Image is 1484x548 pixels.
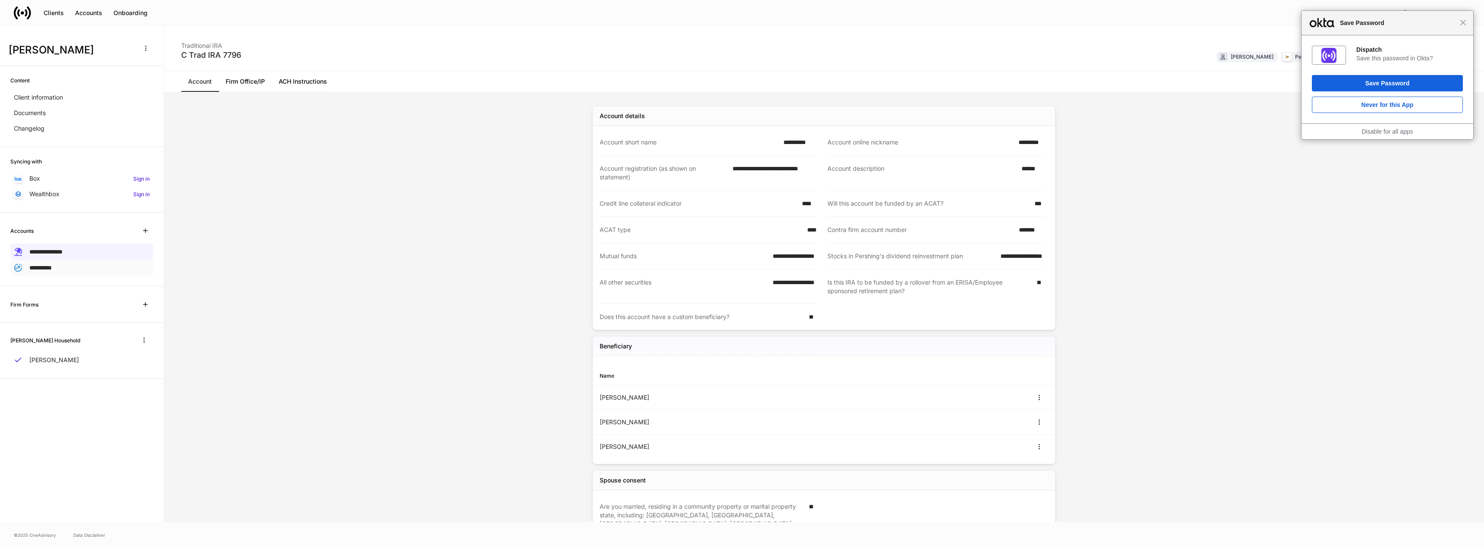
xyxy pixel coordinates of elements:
[600,278,767,295] div: All other securities
[1361,128,1413,135] a: Disable for all apps
[15,177,22,181] img: oYqM9ojoZLfzCHUefNbBcWHcyDPbQKagtYciMC8pFl3iZXy3dU33Uwy+706y+0q2uJ1ghNQf2OIHrSh50tUd9HaB5oMc62p0G...
[1312,97,1463,113] button: Never for this App
[600,164,727,182] div: Account registration (as shown on statement)
[29,174,40,183] p: Box
[600,138,778,147] div: Account short name
[108,6,153,20] button: Onboarding
[1321,48,1336,63] img: IoaI0QAAAAZJREFUAwDpn500DgGa8wAAAABJRU5ErkJggg==
[29,356,79,364] p: [PERSON_NAME]
[113,10,148,16] div: Onboarding
[10,352,153,368] a: [PERSON_NAME]
[10,301,38,309] h6: Firm Forms
[600,313,804,321] div: Does this account have a custom beneficiary?
[10,336,80,344] h6: [PERSON_NAME] Household
[1460,19,1466,26] span: Close
[600,342,632,351] h5: Beneficiary
[600,418,824,426] div: [PERSON_NAME]
[10,186,153,202] a: WealthboxSign in
[1312,75,1463,91] button: Save Password
[10,227,34,235] h6: Accounts
[181,36,241,50] div: Traditional IRA
[75,10,102,16] div: Accounts
[1295,53,1361,61] div: Pershing via Sanctuary BD
[10,90,153,105] a: Client information
[10,157,42,166] h6: Syncing with
[10,76,30,85] h6: Content
[44,10,64,16] div: Clients
[133,175,150,183] h6: Sign in
[1336,18,1460,28] span: Save Password
[10,121,153,136] a: Changelog
[1356,54,1463,62] div: Save this password in Okta?
[73,532,105,539] a: Data Disclaimer
[600,225,802,234] div: ACAT type
[600,476,646,485] div: Spouse consent
[219,71,272,92] a: Firm Office/IP
[69,6,108,20] button: Accounts
[600,252,767,260] div: Mutual funds
[10,171,153,186] a: BoxSign in
[181,71,219,92] a: Account
[827,164,1016,182] div: Account description
[827,225,1014,234] div: Contra firm account number
[827,278,1031,295] div: Is this IRA to be funded by a rollover from an ERISA/Employee sponsored retirement plan?
[600,372,824,380] div: Name
[14,93,63,102] p: Client information
[600,199,797,208] div: Credit line collateral indicator
[9,43,133,57] h3: [PERSON_NAME]
[1231,53,1273,61] div: [PERSON_NAME]
[272,71,334,92] a: ACH Instructions
[827,199,1029,208] div: Will this account be funded by an ACAT?
[14,109,46,117] p: Documents
[600,393,824,402] div: [PERSON_NAME]
[181,50,241,60] div: C Trad IRA 7796
[14,124,44,133] p: Changelog
[38,6,69,20] button: Clients
[14,532,56,539] span: © 2025 OneAdvisory
[600,442,824,451] div: [PERSON_NAME]
[827,252,995,260] div: Stocks in Pershing's dividend reinvestment plan
[1356,46,1463,53] div: Dispatch
[600,112,645,120] div: Account details
[29,190,60,198] p: Wealthbox
[827,138,1013,147] div: Account online nickname
[10,105,153,121] a: Documents
[133,190,150,198] h6: Sign in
